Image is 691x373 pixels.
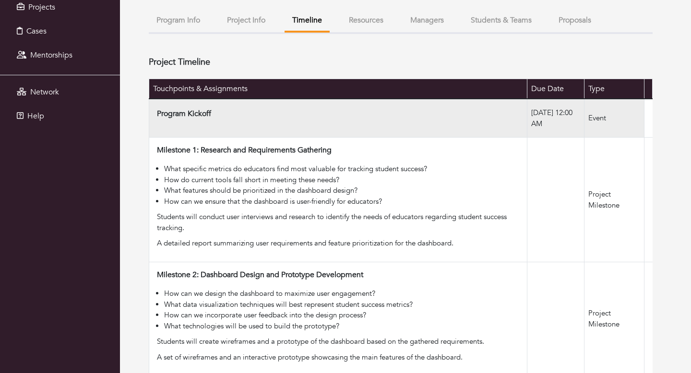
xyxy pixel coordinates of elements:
[157,238,523,249] div: A detailed report summarizing user requirements and feature prioritization for the dashboard.
[157,270,363,280] h4: Milestone 2: Dashboard Design and Prototype Development
[463,10,539,31] button: Students & Teams
[149,10,208,31] button: Program Info
[157,336,523,347] div: Students will create wireframes and a prototype of the dashboard based on the gathered requirements.
[584,79,644,99] th: Type
[27,111,44,121] span: Help
[584,99,644,138] td: Event
[157,109,211,118] h4: Program Kickoff
[2,82,118,102] a: Network
[341,10,391,31] button: Resources
[28,2,55,12] span: Projects
[164,175,523,186] li: How do current tools fall short in meeting these needs?
[2,22,118,41] a: Cases
[30,87,59,97] span: Network
[527,79,584,99] th: Due Date
[164,288,523,299] li: How can we design the dashboard to maximize user engagement?
[157,211,523,233] div: Students will conduct user interviews and research to identify the needs of educators regarding s...
[164,185,523,196] li: What features should be prioritized in the dashboard design?
[219,10,273,31] button: Project Info
[164,321,523,332] li: What technologies will be used to build the prototype?
[164,163,523,175] li: What specific metrics do educators find most valuable for tracking student success?
[285,10,330,33] button: Timeline
[30,50,72,60] span: Mentorships
[2,46,118,65] a: Mentorships
[149,79,527,99] th: Touchpoints & Assignments
[551,10,599,31] button: Proposals
[2,106,118,126] a: Help
[157,146,332,155] h4: Milestone 1: Research and Requirements Gathering
[527,99,584,138] td: [DATE] 12:00 AM
[164,310,523,321] li: How can we incorporate user feedback into the design process?
[157,352,523,363] div: A set of wireframes and an interactive prototype showcasing the main features of the dashboard.
[164,299,523,310] li: What data visualization techniques will best represent student success metrics?
[26,26,47,36] span: Cases
[584,138,644,262] td: Project Milestone
[403,10,452,31] button: Managers
[164,196,523,207] li: How can we ensure that the dashboard is user-friendly for educators?
[149,57,210,68] h4: Project Timeline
